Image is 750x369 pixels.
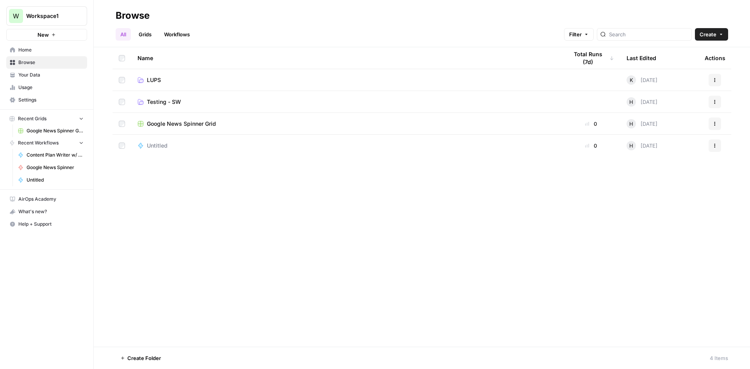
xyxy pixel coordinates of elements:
[27,164,84,171] span: Google News Spinner
[6,113,87,125] button: Recent Grids
[27,176,84,184] span: Untitled
[627,97,657,107] div: [DATE]
[7,206,87,217] div: What's new?
[6,44,87,56] a: Home
[6,29,87,41] button: New
[116,28,131,41] a: All
[14,149,87,161] a: Content Plan Writer w/ Visual Suggestions
[629,142,633,150] span: H
[6,193,87,205] a: AirOps Academy
[629,98,633,106] span: H
[6,94,87,106] a: Settings
[137,120,555,128] a: Google News Spinner Grid
[569,30,582,38] span: Filter
[6,56,87,69] a: Browse
[147,142,168,150] span: Untitled
[116,9,150,22] div: Browse
[18,139,59,146] span: Recent Workflows
[137,76,555,84] a: LUPS
[627,75,657,85] div: [DATE]
[710,354,728,362] div: 4 Items
[147,76,161,84] span: LUPS
[137,98,555,106] a: Testing - SW
[137,142,555,150] a: Untitled
[18,196,84,203] span: AirOps Academy
[568,47,614,69] div: Total Runs (7d)
[700,30,716,38] span: Create
[116,352,166,364] button: Create Folder
[568,120,614,128] div: 0
[568,142,614,150] div: 0
[6,6,87,26] button: Workspace: Workspace1
[564,28,594,41] button: Filter
[14,174,87,186] a: Untitled
[6,205,87,218] button: What's new?
[137,47,555,69] div: Name
[627,47,656,69] div: Last Edited
[18,84,84,91] span: Usage
[6,69,87,81] a: Your Data
[6,137,87,149] button: Recent Workflows
[37,31,49,39] span: New
[159,28,195,41] a: Workflows
[147,98,181,106] span: Testing - SW
[14,161,87,174] a: Google News Spinner
[127,354,161,362] span: Create Folder
[18,115,46,122] span: Recent Grids
[134,28,156,41] a: Grids
[13,11,19,21] span: W
[18,221,84,228] span: Help + Support
[609,30,688,38] input: Search
[26,12,73,20] span: Workspace1
[18,46,84,53] span: Home
[27,127,84,134] span: Google News Spinner Grid
[630,76,633,84] span: K
[18,71,84,78] span: Your Data
[705,47,725,69] div: Actions
[18,59,84,66] span: Browse
[18,96,84,103] span: Settings
[27,152,84,159] span: Content Plan Writer w/ Visual Suggestions
[627,141,657,150] div: [DATE]
[6,81,87,94] a: Usage
[627,119,657,128] div: [DATE]
[629,120,633,128] span: H
[695,28,728,41] button: Create
[147,120,216,128] span: Google News Spinner Grid
[6,218,87,230] button: Help + Support
[14,125,87,137] a: Google News Spinner Grid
